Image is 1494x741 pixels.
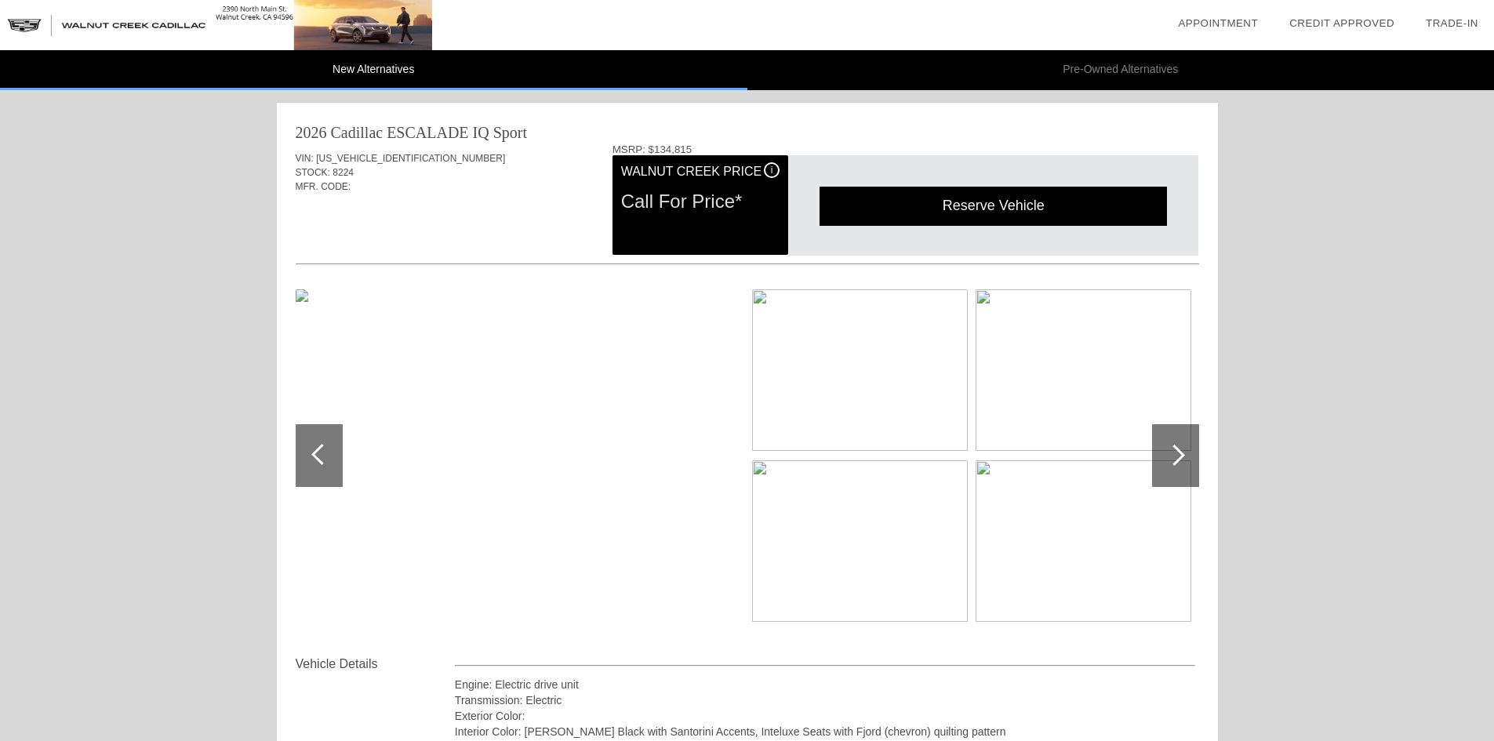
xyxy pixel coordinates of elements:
span: STOCK: [296,167,330,178]
div: Interior Color: [PERSON_NAME] Black with Santorini Accents, Inteluxe Seats with Fjord (chevron) q... [455,724,1196,739]
div: Transmission: Electric [455,692,1196,708]
span: [US_VEHICLE_IDENTIFICATION_NUMBER] [316,153,505,164]
div: Walnut Creek Price [621,162,780,181]
img: image.gen [752,289,968,451]
a: Trade-In [1426,17,1478,29]
div: Exterior Color: [455,708,1196,724]
span: 8224 [333,167,354,178]
div: Quoted on [DATE] 6:41:22 AM [296,217,1199,242]
div: i [764,162,780,178]
div: Sport [493,122,527,143]
img: image.gen [752,460,968,622]
div: Reserve Vehicle [820,187,1167,225]
div: Call For Price* [621,181,780,222]
span: VIN: [296,153,314,164]
div: 2026 Cadillac ESCALADE IQ [296,122,489,143]
div: MSRP: $134,815 [613,143,1199,155]
a: Credit Approved [1289,17,1394,29]
img: image.gen [976,460,1191,622]
span: MFR. CODE: [296,181,351,192]
a: Appointment [1178,17,1258,29]
div: Vehicle Details [296,655,455,674]
div: Engine: Electric drive unit [455,677,1196,692]
img: image.gen [976,289,1191,451]
img: image.gen [296,289,740,622]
